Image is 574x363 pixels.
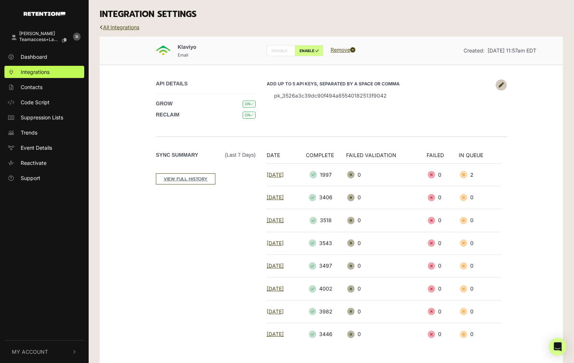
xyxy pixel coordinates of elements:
span: Created: [464,47,485,54]
a: [DATE] [267,194,284,200]
label: GROW [156,100,172,108]
strong: Add up to 5 API keys, separated by a space or comma [267,81,400,86]
label: DISABLE [267,45,295,56]
td: 0 [459,255,501,278]
span: (Last 7 days) [225,151,256,159]
td: 2 [459,163,501,186]
a: Code Script [4,96,84,108]
img: Klaviyo [156,43,171,58]
th: FAILED [427,151,459,164]
td: 0 [427,323,459,346]
span: ON [243,112,256,119]
span: Support [21,174,40,182]
span: Reactivate [21,159,47,167]
td: 0 [459,232,501,255]
a: [DATE] [267,285,284,292]
span: Trends [21,129,37,136]
td: 3982 [298,300,346,323]
span: Suppression Lists [21,113,63,121]
li: pk_3526a3c39dc90f494a85540182513f9042 [267,87,492,104]
a: VIEW FULL HISTORY [156,173,215,184]
th: IN QUEUE [459,151,501,164]
a: [DATE] [267,240,284,246]
a: Event Details [4,142,84,154]
img: Retention.com [24,12,65,16]
div: [PERSON_NAME] [19,31,72,36]
label: Sync Summary [156,151,256,159]
a: Integrations [4,66,84,78]
td: 4002 [298,277,346,300]
td: 3497 [298,255,346,278]
a: All Integrations [100,24,139,30]
label: RECLAIM [156,111,180,119]
span: Event Details [21,144,52,152]
td: 0 [346,209,427,232]
a: Suppression Lists [4,111,84,123]
td: 0 [427,300,459,323]
span: [DATE] 11:57am EDT [488,47,536,54]
td: 0 [346,163,427,186]
th: FAILED VALIDATION [346,151,427,164]
span: teamaccess+laurag... [19,37,59,42]
a: [PERSON_NAME] teamaccess+laurag... [4,28,69,48]
a: Trends [4,126,84,139]
label: API DETAILS [156,80,188,88]
a: Contacts [4,81,84,93]
td: 0 [459,277,501,300]
span: Klaviyo [178,44,197,50]
h3: INTEGRATION SETTINGS [100,9,563,20]
td: 3543 [298,232,346,255]
td: 0 [427,186,459,209]
td: 0 [459,300,501,323]
td: 3518 [298,209,346,232]
a: [DATE] [267,262,284,269]
td: 3406 [298,186,346,209]
td: 0 [427,209,459,232]
td: 0 [459,186,501,209]
span: Code Script [21,98,49,106]
a: Dashboard [4,51,84,63]
a: [DATE] [267,331,284,337]
button: My Account [4,340,84,363]
td: 3446 [298,323,346,346]
td: 0 [427,255,459,278]
div: Open Intercom Messenger [549,338,567,356]
td: 0 [346,277,427,300]
a: [DATE] [267,217,284,223]
th: COMPLETE [298,151,346,164]
th: DATE [267,151,298,164]
span: Integrations [21,68,49,76]
td: 0 [459,209,501,232]
span: Dashboard [21,53,47,61]
td: 0 [459,323,501,346]
span: Contacts [21,83,42,91]
td: 0 [427,232,459,255]
td: 1997 [298,163,346,186]
td: 0 [427,277,459,300]
label: ENABLE [295,45,323,56]
td: 0 [346,232,427,255]
td: 0 [427,163,459,186]
td: 0 [346,323,427,346]
a: [DATE] [267,308,284,315]
a: Support [4,172,84,184]
td: 0 [346,186,427,209]
a: [DATE] [267,172,284,178]
span: ON [243,101,256,108]
a: Reactivate [4,157,84,169]
td: 0 [346,300,427,323]
td: 0 [346,255,427,278]
a: Remove [331,47,355,53]
span: My Account [12,348,48,356]
small: Email [178,52,188,58]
